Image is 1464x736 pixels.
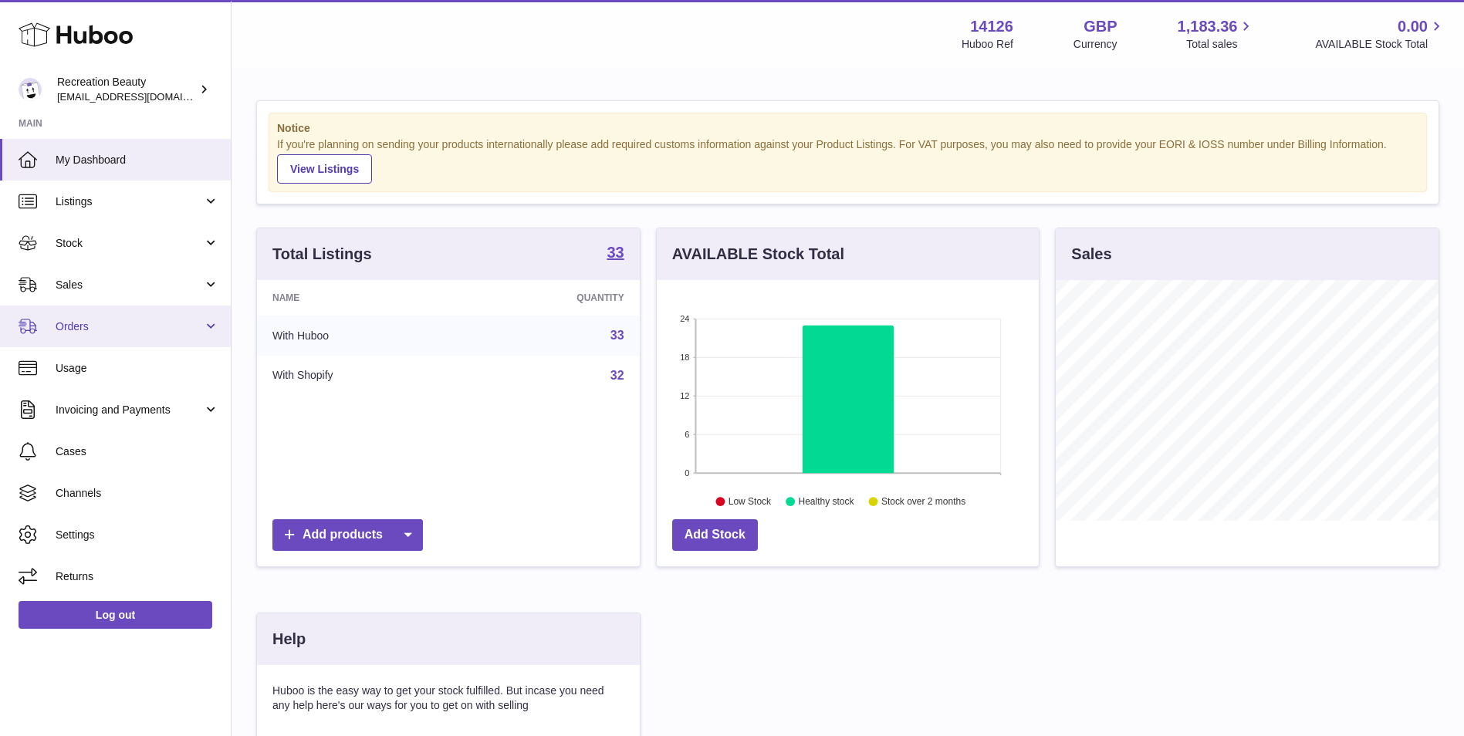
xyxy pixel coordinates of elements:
[1084,16,1117,37] strong: GBP
[56,361,219,376] span: Usage
[463,280,639,316] th: Quantity
[19,601,212,629] a: Log out
[610,369,624,382] a: 32
[56,486,219,501] span: Channels
[56,319,203,334] span: Orders
[610,329,624,342] a: 33
[272,244,372,265] h3: Total Listings
[56,403,203,417] span: Invoicing and Payments
[1073,37,1117,52] div: Currency
[685,430,689,439] text: 6
[272,629,306,650] h3: Help
[56,528,219,542] span: Settings
[272,684,624,713] p: Huboo is the easy way to get your stock fulfilled. But incase you need any help here's our ways f...
[1178,16,1256,52] a: 1,183.36 Total sales
[56,236,203,251] span: Stock
[277,154,372,184] a: View Listings
[257,280,463,316] th: Name
[672,244,844,265] h3: AVAILABLE Stock Total
[272,519,423,551] a: Add products
[798,496,854,507] text: Healthy stock
[672,519,758,551] a: Add Stock
[257,316,463,356] td: With Huboo
[57,75,196,104] div: Recreation Beauty
[277,137,1418,184] div: If you're planning on sending your products internationally please add required customs informati...
[685,468,689,478] text: 0
[56,153,219,167] span: My Dashboard
[1186,37,1255,52] span: Total sales
[57,90,227,103] span: [EMAIL_ADDRESS][DOMAIN_NAME]
[1398,16,1428,37] span: 0.00
[19,78,42,101] img: customercare@recreationbeauty.com
[881,496,965,507] text: Stock over 2 months
[680,353,689,362] text: 18
[680,391,689,400] text: 12
[56,194,203,209] span: Listings
[607,245,624,260] strong: 33
[970,16,1013,37] strong: 14126
[1178,16,1238,37] span: 1,183.36
[607,245,624,263] a: 33
[729,496,772,507] text: Low Stock
[56,444,219,459] span: Cases
[277,121,1418,136] strong: Notice
[56,278,203,292] span: Sales
[1071,244,1111,265] h3: Sales
[962,37,1013,52] div: Huboo Ref
[1315,16,1445,52] a: 0.00 AVAILABLE Stock Total
[257,356,463,396] td: With Shopify
[680,314,689,323] text: 24
[1315,37,1445,52] span: AVAILABLE Stock Total
[56,569,219,584] span: Returns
